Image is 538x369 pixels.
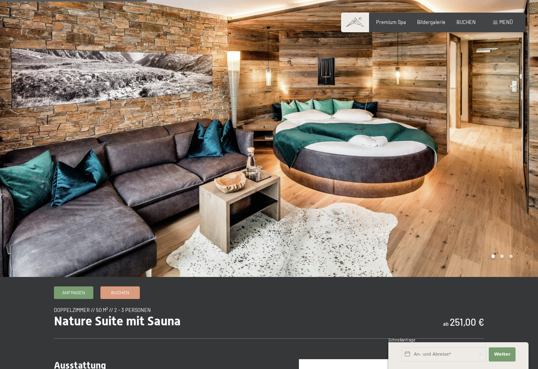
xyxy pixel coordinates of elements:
a: Buchen [101,287,139,299]
b: 251,00 € [450,316,484,328]
span: Schnellanfrage [388,338,416,342]
span: Menü [499,19,513,25]
span: Anfragen [62,289,85,296]
span: Nature Suite mit Sauna [54,314,181,328]
a: Premium Spa [376,19,406,25]
button: Weiter [489,347,516,362]
a: Anfragen [54,287,93,299]
span: Buchen [111,289,129,296]
a: BUCHEN [456,19,476,25]
a: Bildergalerie [417,19,445,25]
span: Weiter [494,351,510,358]
span: ab [443,321,449,327]
span: Doppelzimmer // 50 m² // 2 - 3 Personen [54,307,151,313]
